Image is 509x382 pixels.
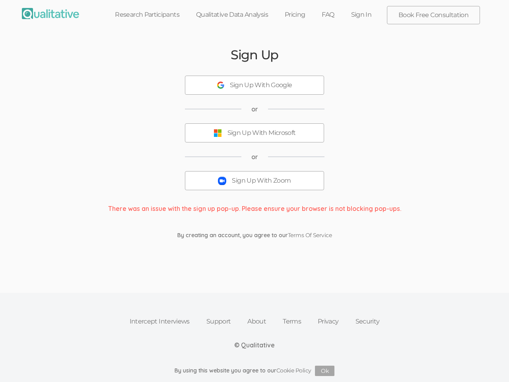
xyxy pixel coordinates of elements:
[230,81,292,90] div: Sign Up With Google
[198,313,239,330] a: Support
[251,152,258,162] span: or
[218,177,226,185] img: Sign Up With Zoom
[274,313,309,330] a: Terms
[232,176,291,185] div: Sign Up With Zoom
[227,129,296,138] div: Sign Up With Microsoft
[343,6,380,23] a: Sign In
[251,105,258,114] span: or
[185,123,324,142] button: Sign Up With Microsoft
[234,341,275,350] div: © Qualitative
[288,232,332,239] a: Terms Of Service
[214,129,222,137] img: Sign Up With Microsoft
[387,6,480,24] a: Book Free Consultation
[239,313,274,330] a: About
[276,367,311,374] a: Cookie Policy
[175,366,335,376] div: By using this website you agree to our
[171,231,338,239] div: By creating an account, you agree to our
[347,313,388,330] a: Security
[22,8,79,19] img: Qualitative
[231,48,278,62] h2: Sign Up
[102,204,407,213] div: There was an issue with the sign up pop-up. Please ensure your browser is not blocking pop-ups.
[217,82,224,89] img: Sign Up With Google
[185,171,324,190] button: Sign Up With Zoom
[121,313,198,330] a: Intercept Interviews
[276,6,314,23] a: Pricing
[309,313,347,330] a: Privacy
[315,366,334,376] button: Ok
[185,76,324,95] button: Sign Up With Google
[188,6,276,23] a: Qualitative Data Analysis
[313,6,342,23] a: FAQ
[107,6,188,23] a: Research Participants
[469,344,509,382] iframe: Chat Widget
